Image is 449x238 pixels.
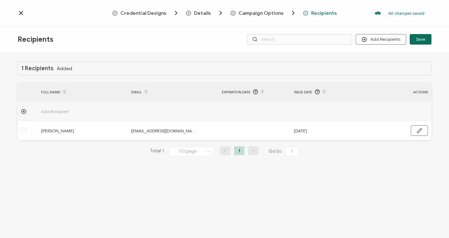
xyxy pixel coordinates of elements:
[247,34,352,45] input: Search
[21,65,53,72] h1: 1 Recipients
[294,88,312,96] span: Issue Date
[414,204,449,238] iframe: Chat Widget
[311,11,337,16] span: Recipients
[128,86,218,98] div: EMAIL
[388,11,424,16] p: All changes saved
[294,127,307,135] span: [DATE]
[303,11,337,16] span: Recipients
[150,146,164,156] span: Total 1
[18,35,53,44] span: Recipients
[41,107,108,115] span: Add Recipient
[186,9,224,16] span: Details
[269,146,300,156] span: Go to
[169,147,213,156] input: Select
[112,9,180,16] span: Credential Designs
[222,88,250,96] span: Expiration Date
[234,146,244,155] li: 1
[112,9,337,16] div: Breadcrumb
[41,127,108,135] span: [PERSON_NAME]
[120,11,166,16] span: Credential Designs
[356,34,406,45] button: Add Recipients
[410,34,431,45] button: Save
[416,37,425,41] span: Save
[230,9,297,16] span: Campaign Options
[365,88,431,96] div: ACTIONS
[239,11,283,16] span: Campaign Options
[131,127,198,135] span: [EMAIL_ADDRESS][DOMAIN_NAME]
[57,66,72,71] span: Added
[38,86,128,98] div: FULL NAME
[194,11,211,16] span: Details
